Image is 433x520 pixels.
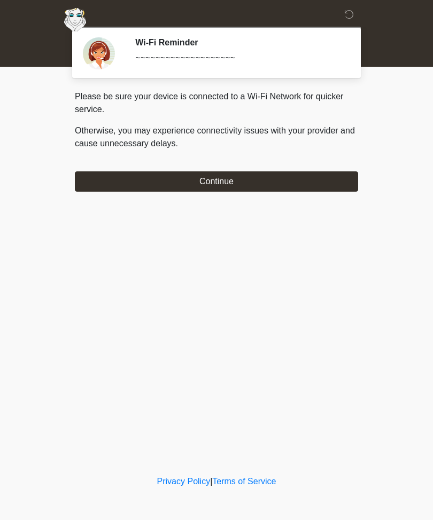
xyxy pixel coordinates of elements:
p: Otherwise, you may experience connectivity issues with your provider and cause unnecessary delays [75,124,358,150]
p: Please be sure your device is connected to a Wi-Fi Network for quicker service. [75,90,358,116]
a: Privacy Policy [157,477,211,486]
img: Agent Avatar [83,37,115,69]
div: ~~~~~~~~~~~~~~~~~~~~ [135,52,342,65]
a: Terms of Service [212,477,276,486]
img: Aesthetically Yours Wellness Spa Logo [64,8,86,31]
h2: Wi-Fi Reminder [135,37,342,48]
span: . [176,139,178,148]
a: | [210,477,212,486]
button: Continue [75,171,358,192]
